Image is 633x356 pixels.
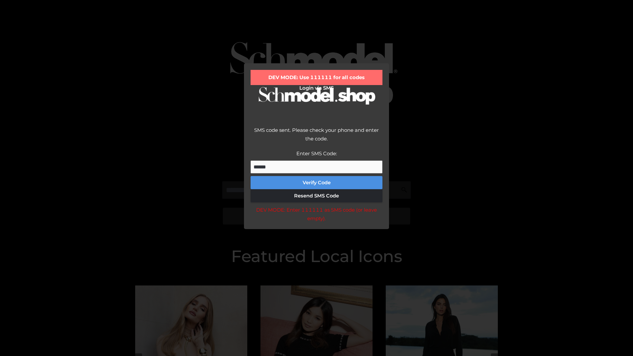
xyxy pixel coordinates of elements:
[251,126,382,149] div: SMS code sent. Please check your phone and enter the code.
[251,206,382,222] div: DEV MODE: Enter 111111 as SMS code (or leave empty).
[251,189,382,202] button: Resend SMS Code
[296,150,337,157] label: Enter SMS Code:
[251,85,382,91] h2: Login via SMS
[251,70,382,85] div: DEV MODE: Use 111111 for all codes
[251,176,382,189] button: Verify Code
